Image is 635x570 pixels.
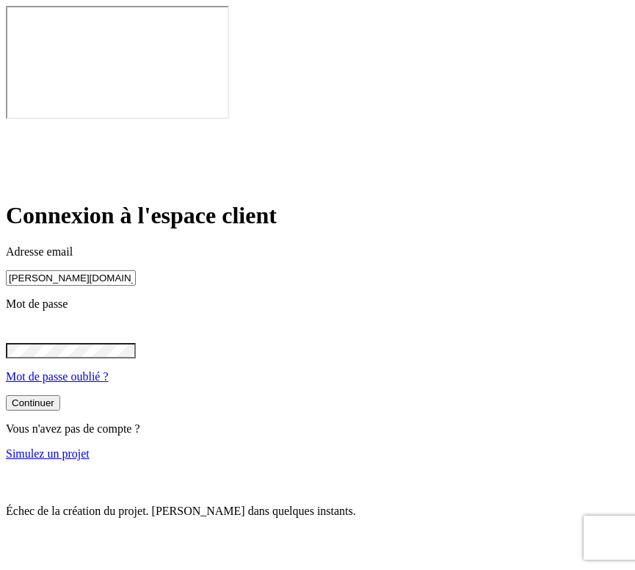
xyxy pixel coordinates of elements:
button: Continuer [6,395,60,411]
a: Mot de passe oublié ? [6,370,109,383]
h1: Connexion à l'espace client [6,202,629,229]
p: Vous n'avez pas de compte ? [6,422,629,436]
a: Simulez un projet [6,447,90,460]
p: Mot de passe [6,297,629,311]
div: Continuer [12,397,54,408]
p: Adresse email [6,245,629,259]
span: Échec de la création du projet. [PERSON_NAME] dans quelques instants. [6,505,356,517]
